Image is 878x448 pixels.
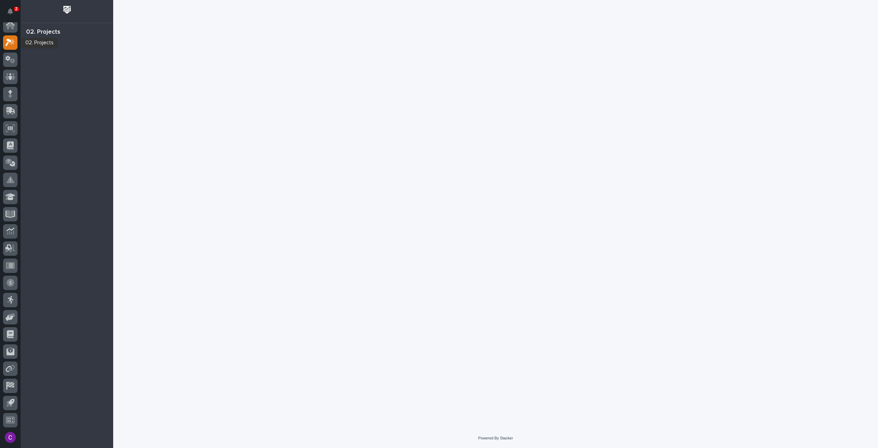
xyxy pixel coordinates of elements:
button: Notifications [3,4,17,19]
a: Powered By Stacker [478,436,513,440]
img: Workspace Logo [61,3,73,16]
p: 2 [15,7,17,11]
div: Notifications2 [9,8,17,19]
div: 02. Projects [26,28,60,36]
button: users-avatar [3,430,17,445]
